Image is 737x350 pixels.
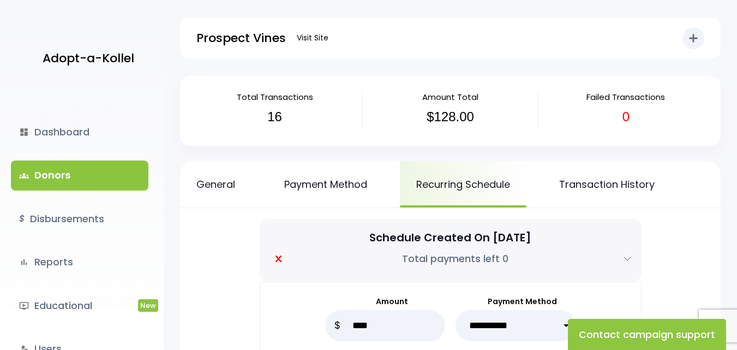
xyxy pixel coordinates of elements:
h3: 16 [195,109,354,125]
a: Payment Method [268,161,384,207]
i: ondemand_video [19,301,29,311]
button: Schedule Created On [DATE] Total payments left 0 [260,219,642,282]
a: Visit Site [291,27,334,49]
h3: $128.00 [371,109,530,125]
a: groupsDonors [11,161,148,190]
span: Total Transactions [237,91,313,103]
span: New [138,299,158,312]
i: dashboard [19,127,29,137]
a: $Disbursements [11,204,148,234]
i: bar_chart [19,257,29,267]
span: Amount Total [422,91,478,103]
button: Contact campaign support [568,319,726,350]
p: Total payments left 0 [402,250,508,268]
label: Amount [325,296,446,307]
a: Transaction History [543,161,671,207]
i: $ [19,211,25,227]
span: Failed Transactions [586,91,665,103]
a: dashboardDashboard [11,117,148,147]
a: General [180,161,251,207]
p: Adopt-a-Kollel [43,48,134,69]
p: Schedule Created On [DATE] [269,229,632,246]
p: Prospect Vines [196,27,286,49]
label: Payment Method [456,296,576,307]
h3: 0 [547,109,705,125]
a: Adopt-a-Kollel [37,32,134,85]
span: groups [19,171,29,181]
button: add [682,27,704,49]
p: $ [325,310,350,341]
a: Recurring Schedule [400,161,526,207]
a: bar_chartReports [11,247,148,277]
a: ondemand_videoEducationalNew [11,291,148,321]
i: add [687,32,700,45]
